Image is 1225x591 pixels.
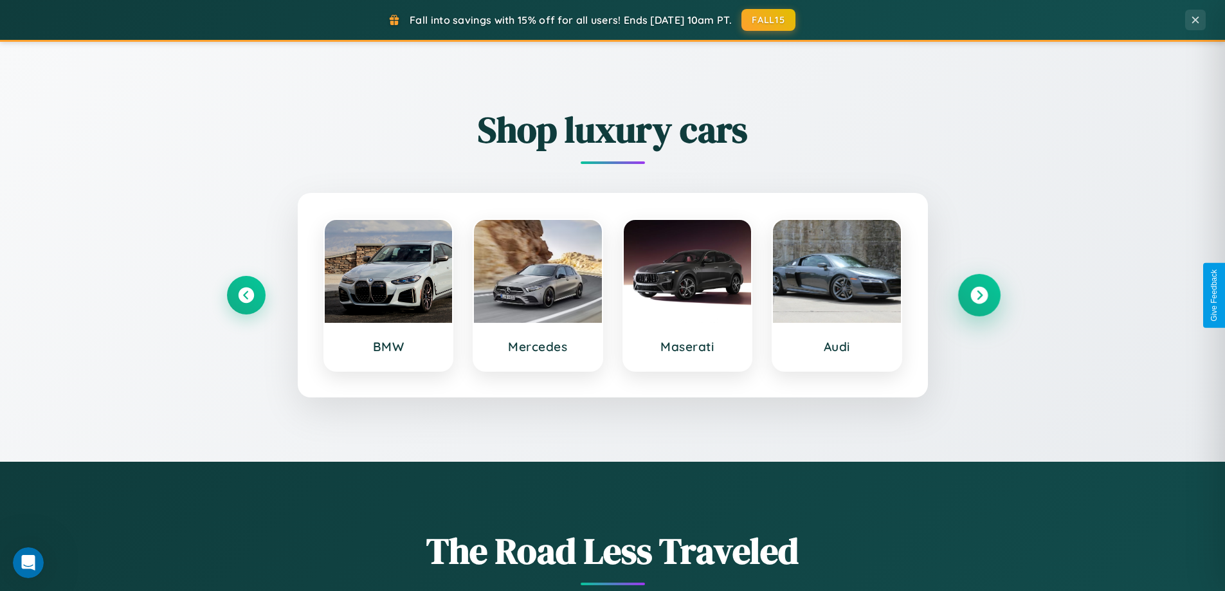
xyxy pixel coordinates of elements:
h3: BMW [338,339,440,354]
div: Give Feedback [1210,269,1219,322]
h3: Maserati [637,339,739,354]
h3: Mercedes [487,339,589,354]
h3: Audi [786,339,888,354]
h1: The Road Less Traveled [227,526,999,576]
button: FALL15 [741,9,795,31]
h2: Shop luxury cars [227,105,999,154]
span: Fall into savings with 15% off for all users! Ends [DATE] 10am PT. [410,14,732,26]
iframe: Intercom live chat [13,547,44,578]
